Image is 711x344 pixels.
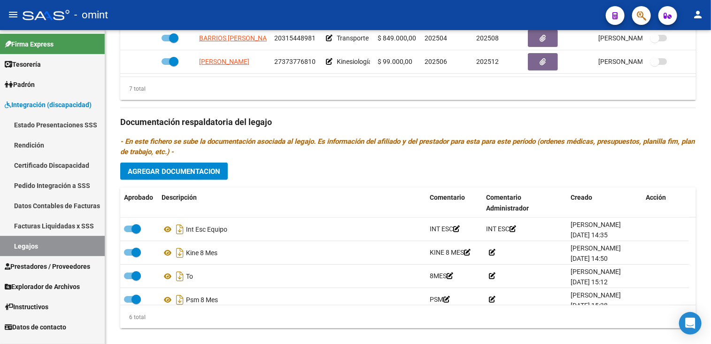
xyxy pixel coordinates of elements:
[482,188,567,219] datatable-header-cell: Comentario Administrador
[476,58,499,65] span: 202512
[162,245,422,260] div: Kine 8 Mes
[378,34,416,42] span: $ 849.000,00
[120,84,146,94] div: 7 total
[274,58,316,65] span: 27373776810
[174,269,186,284] i: Descargar documento
[598,58,672,65] span: [PERSON_NAME] [DATE]
[120,312,146,322] div: 6 total
[337,58,424,65] span: Kinesiología (8 sesiones/mes)
[120,116,696,129] h3: Documentación respaldatoria del legajo
[162,222,422,237] div: Int Esc Equipo
[571,244,621,252] span: [PERSON_NAME]
[120,137,695,156] i: - En este fichero se sube la documentación asociada al legajo. Es información del afiliado y del ...
[162,292,422,307] div: Psm 8 Mes
[571,231,608,239] span: [DATE] 14:35
[124,194,153,201] span: Aprobado
[199,58,249,65] span: [PERSON_NAME]
[5,302,48,312] span: Instructivos
[162,269,422,284] div: To
[692,9,703,20] mat-icon: person
[8,9,19,20] mat-icon: menu
[425,34,447,42] span: 202504
[5,39,54,49] span: Firma Express
[378,58,412,65] span: $ 99.000,00
[430,249,471,256] span: KINE 8 MES
[425,58,447,65] span: 202506
[120,163,228,180] button: Agregar Documentacion
[571,291,621,299] span: [PERSON_NAME]
[476,34,499,42] span: 202508
[426,188,482,219] datatable-header-cell: Comentario
[430,194,465,201] span: Comentario
[486,194,529,212] span: Comentario Administrador
[571,255,608,262] span: [DATE] 14:50
[274,34,316,42] span: 20315448981
[5,322,66,332] span: Datos de contacto
[5,281,80,292] span: Explorador de Archivos
[430,225,460,233] span: INT ESC
[598,34,672,42] span: [PERSON_NAME] [DATE]
[128,167,220,176] span: Agregar Documentacion
[571,221,621,228] span: [PERSON_NAME]
[679,312,702,335] div: Open Intercom Messenger
[174,292,186,307] i: Descargar documento
[646,194,666,201] span: Acción
[5,261,90,272] span: Prestadores / Proveedores
[5,59,41,70] span: Tesorería
[5,100,92,110] span: Integración (discapacidad)
[571,302,608,309] span: [DATE] 15:38
[642,188,689,219] datatable-header-cell: Acción
[74,5,108,25] span: - omint
[430,296,450,303] span: PSM
[174,222,186,237] i: Descargar documento
[567,188,642,219] datatable-header-cell: Creado
[199,34,278,42] span: BARRIOS [PERSON_NAME]
[430,272,453,280] span: 8MES
[5,79,35,90] span: Padrón
[571,268,621,275] span: [PERSON_NAME]
[162,194,197,201] span: Descripción
[571,278,608,286] span: [DATE] 15:12
[486,225,516,233] span: INT ESC
[174,245,186,260] i: Descargar documento
[120,188,158,219] datatable-header-cell: Aprobado
[571,194,592,201] span: Creado
[158,188,426,219] datatable-header-cell: Descripción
